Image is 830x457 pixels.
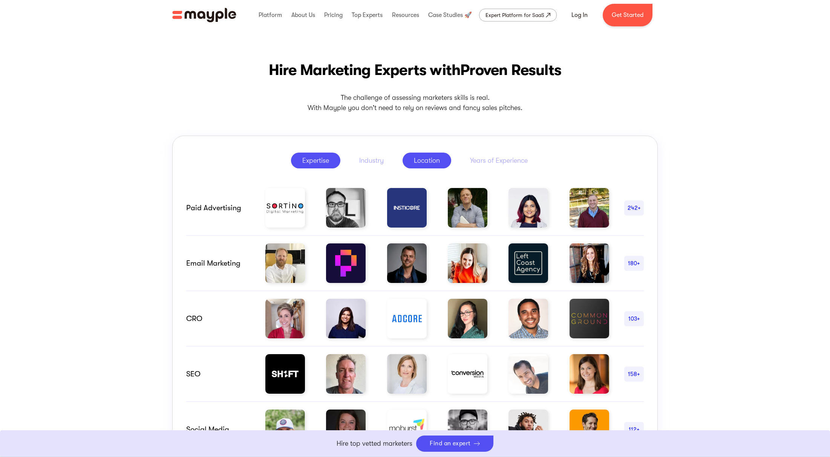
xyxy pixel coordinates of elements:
div: 103+ [624,314,644,323]
h2: Hire Marketing Experts with [172,60,658,81]
a: Get Started [603,4,652,26]
div: Location [414,156,440,165]
span: Proven Results [460,61,561,79]
div: CRO [186,314,250,323]
div: 242+ [624,203,644,212]
div: Pricing [322,3,345,27]
div: 158+ [624,370,644,379]
p: The challenge of assessing marketers skills is real. With Mayple you don't need to rely on review... [172,93,658,113]
div: Top Experts [350,3,384,27]
div: SEO [186,370,250,379]
a: Log In [562,6,597,24]
div: Industry [359,156,384,165]
a: Expert Platform for SaaS [479,9,557,21]
div: Resources [390,3,421,27]
div: email marketing [186,259,250,268]
div: Platform [257,3,284,27]
div: 180+ [624,259,644,268]
div: Expert Platform for SaaS [485,11,544,20]
div: Social Media [186,425,250,434]
div: About Us [289,3,317,27]
div: Years of Experience [470,156,528,165]
img: Mayple logo [172,8,236,22]
div: 112+ [624,425,644,434]
a: home [172,8,236,22]
div: Expertise [302,156,329,165]
div: Paid advertising [186,203,250,212]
